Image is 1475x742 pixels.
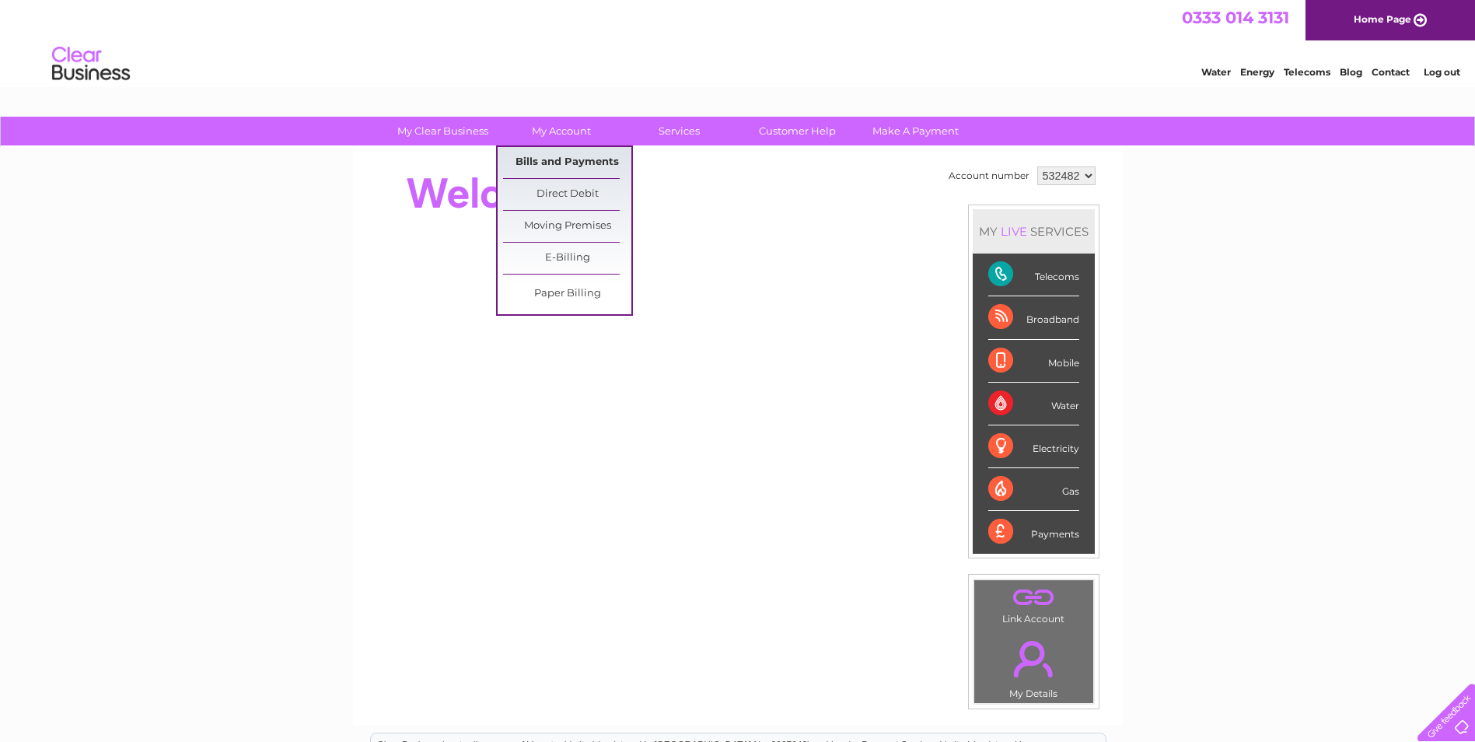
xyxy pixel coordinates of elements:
[1284,66,1330,78] a: Telecoms
[988,254,1079,296] div: Telecoms
[371,9,1106,75] div: Clear Business is a trading name of Verastar Limited (registered in [GEOGRAPHIC_DATA] No. 3667643...
[988,296,1079,339] div: Broadband
[51,40,131,88] img: logo.png
[945,163,1033,189] td: Account number
[615,117,743,145] a: Services
[503,278,631,310] a: Paper Billing
[497,117,625,145] a: My Account
[988,340,1079,383] div: Mobile
[1340,66,1362,78] a: Blog
[973,579,1094,628] td: Link Account
[1201,66,1231,78] a: Water
[988,468,1079,511] div: Gas
[978,584,1089,611] a: .
[988,425,1079,468] div: Electricity
[978,632,1089,686] a: .
[998,224,1030,239] div: LIVE
[503,211,631,242] a: Moving Premises
[1182,8,1289,27] a: 0333 014 3131
[1372,66,1410,78] a: Contact
[503,243,631,274] a: E-Billing
[1240,66,1274,78] a: Energy
[379,117,507,145] a: My Clear Business
[973,209,1095,254] div: MY SERVICES
[1424,66,1460,78] a: Log out
[973,628,1094,704] td: My Details
[503,147,631,178] a: Bills and Payments
[733,117,862,145] a: Customer Help
[503,179,631,210] a: Direct Debit
[851,117,980,145] a: Make A Payment
[988,511,1079,553] div: Payments
[988,383,1079,425] div: Water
